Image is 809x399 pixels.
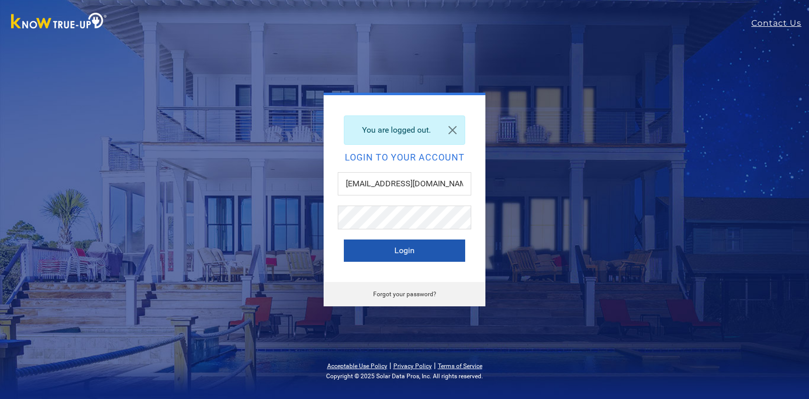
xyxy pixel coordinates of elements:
[751,17,809,29] a: Contact Us
[434,361,436,370] span: |
[438,363,482,370] a: Terms of Service
[393,363,432,370] a: Privacy Policy
[344,153,465,162] h2: Login to your account
[440,116,465,144] a: Close
[327,363,387,370] a: Acceptable Use Policy
[344,240,465,262] button: Login
[6,11,112,33] img: Know True-Up
[373,291,436,298] a: Forgot your password?
[389,361,391,370] span: |
[344,115,465,145] div: You are logged out.
[338,172,471,195] input: Email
